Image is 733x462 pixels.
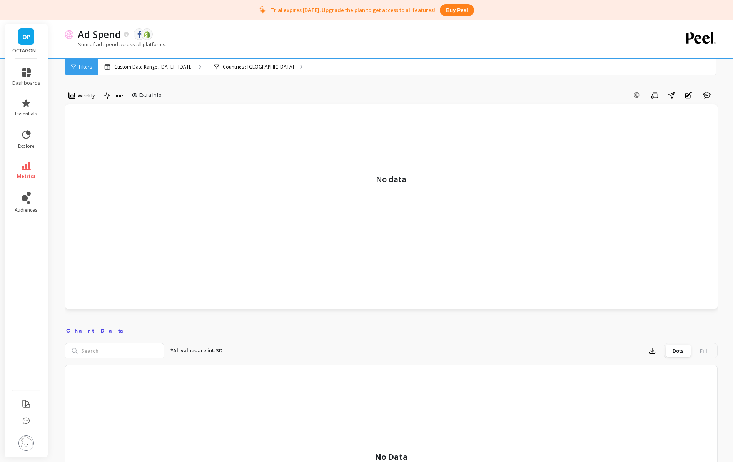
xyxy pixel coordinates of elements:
img: profile picture [18,435,34,451]
button: Buy peel [440,4,474,16]
p: Trial expires [DATE]. Upgrade the plan to get access to all features! [270,7,435,13]
span: OP [22,32,30,41]
p: Countries : [GEOGRAPHIC_DATA] [223,64,294,70]
input: Search [65,343,164,358]
span: explore [18,143,35,149]
span: Weekly [78,92,95,99]
p: Custom Date Range, [DATE] - [DATE] [114,64,193,70]
strong: USD. [212,347,224,354]
img: api.fb.svg [136,31,143,38]
span: metrics [17,173,36,179]
img: header icon [65,30,74,39]
p: Ad Spend [78,28,121,41]
p: Sum of ad spend across all platforms. [65,41,167,48]
p: *All values are in [170,347,224,355]
span: Line [114,92,123,99]
span: audiences [15,207,38,213]
div: Fill [691,345,716,357]
p: No data [72,112,710,185]
span: Extra Info [139,91,162,99]
span: dashboards [12,80,40,86]
span: Filters [79,64,92,70]
img: api.shopify.svg [144,31,150,38]
nav: Tabs [65,321,718,338]
div: Dots [665,345,691,357]
p: OCTAGON PARIS [12,48,40,54]
span: Chart Data [66,327,129,335]
span: essentials [15,111,37,117]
